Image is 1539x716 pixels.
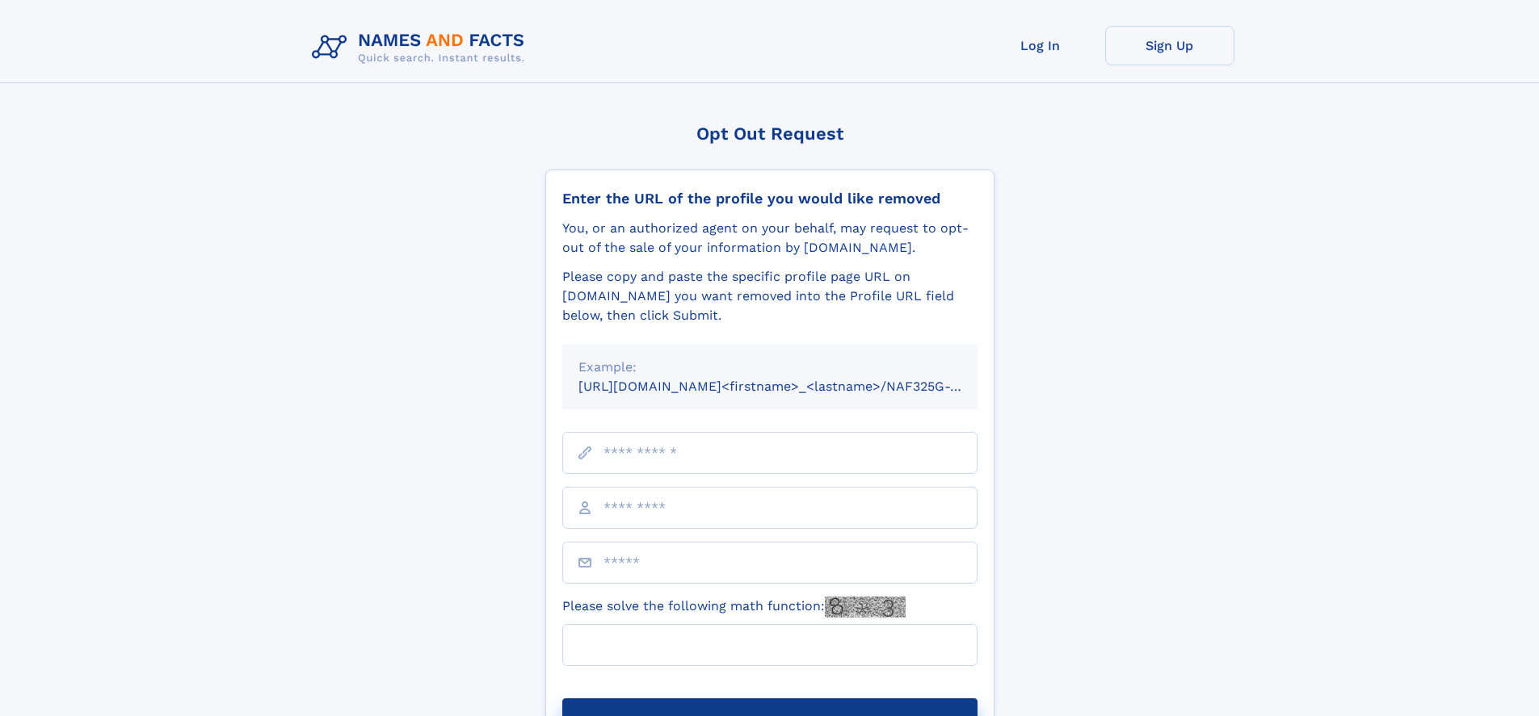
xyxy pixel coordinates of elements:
[562,267,978,325] div: Please copy and paste the specific profile page URL on [DOMAIN_NAME] you want removed into the Pr...
[976,26,1105,65] a: Log In
[1105,26,1234,65] a: Sign Up
[562,597,906,618] label: Please solve the following math function:
[545,124,994,144] div: Opt Out Request
[305,26,538,69] img: Logo Names and Facts
[578,379,1008,394] small: [URL][DOMAIN_NAME]<firstname>_<lastname>/NAF325G-xxxxxxxx
[562,219,978,258] div: You, or an authorized agent on your behalf, may request to opt-out of the sale of your informatio...
[578,358,961,377] div: Example:
[562,190,978,207] div: Enter the URL of the profile you would like removed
